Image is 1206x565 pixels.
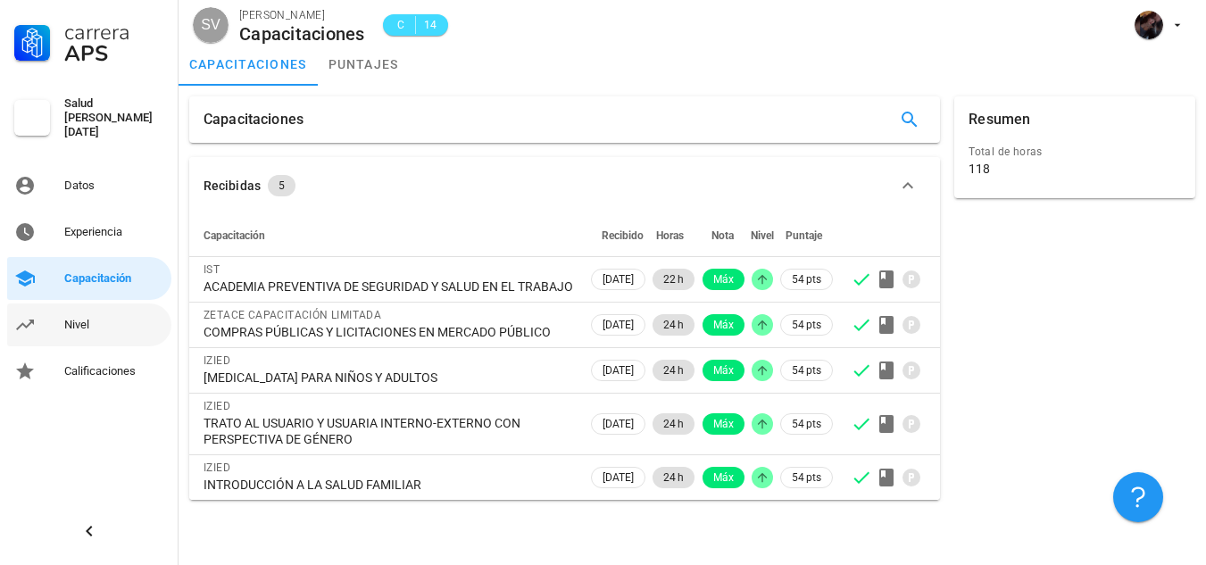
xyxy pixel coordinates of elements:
div: Recibidas [204,176,261,195]
button: Recibidas 5 [189,157,940,214]
a: Capacitación [7,257,171,300]
span: 54 pts [792,469,821,486]
span: 54 pts [792,316,821,334]
span: Nota [711,229,734,242]
div: Capacitaciones [204,96,304,143]
a: Calificaciones [7,350,171,393]
span: 5 [279,175,285,196]
span: 24 h [663,413,684,435]
div: Nivel [64,318,164,332]
span: Puntaje [786,229,822,242]
span: IZIED [204,354,230,367]
div: Carrera [64,21,164,43]
span: Horas [656,229,684,242]
div: Total de horas [969,143,1181,161]
div: avatar [1135,11,1163,39]
span: [DATE] [603,468,634,487]
div: Resumen [969,96,1030,143]
span: [DATE] [603,414,634,434]
div: TRATO AL USUARIO Y USUARIA INTERNO-EXTERNO CON PERSPECTIVA DE GÉNERO [204,415,573,447]
span: IZIED [204,400,230,412]
span: Máx [713,413,734,435]
div: Experiencia [64,225,164,239]
span: Nivel [751,229,774,242]
span: Recibido [602,229,644,242]
th: Capacitación [189,214,587,257]
span: 24 h [663,467,684,488]
span: C [394,16,408,34]
div: avatar [193,7,229,43]
span: Máx [713,269,734,290]
span: Máx [713,467,734,488]
span: SV [201,7,220,43]
div: APS [64,43,164,64]
span: [DATE] [603,270,634,289]
span: IZIED [204,461,230,474]
div: Capacitación [64,271,164,286]
div: Datos [64,179,164,193]
div: INTRODUCCIÓN A LA SALUD FAMILIAR [204,477,573,493]
span: [DATE] [603,361,634,380]
span: IST [204,263,220,276]
a: Datos [7,164,171,207]
div: [MEDICAL_DATA] PARA NIÑOS Y ADULTOS [204,370,573,386]
a: Experiencia [7,211,171,253]
span: 14 [423,16,437,34]
span: 24 h [663,314,684,336]
span: 24 h [663,360,684,381]
th: Puntaje [777,214,836,257]
div: Capacitaciones [239,24,365,44]
div: ACADEMIA PREVENTIVA DE SEGURIDAD Y SALUD EN EL TRABAJO [204,278,573,295]
div: Calificaciones [64,364,164,378]
a: capacitaciones [179,43,318,86]
span: 54 pts [792,270,821,288]
a: Nivel [7,303,171,346]
th: Nivel [748,214,777,257]
div: 118 [969,161,990,177]
span: Capacitación [204,229,265,242]
th: Recibido [587,214,649,257]
th: Nota [698,214,748,257]
div: Salud [PERSON_NAME][DATE] [64,96,164,139]
th: Horas [649,214,698,257]
span: 54 pts [792,415,821,433]
span: 22 h [663,269,684,290]
span: 54 pts [792,361,821,379]
span: [DATE] [603,315,634,335]
div: COMPRAS PÚBLICAS Y LICITACIONES EN MERCADO PÚBLICO [204,324,573,340]
span: Máx [713,360,734,381]
a: puntajes [318,43,410,86]
span: Máx [713,314,734,336]
span: ZETACE CAPACITACIÓN LIMITADA [204,309,381,321]
div: [PERSON_NAME] [239,6,365,24]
